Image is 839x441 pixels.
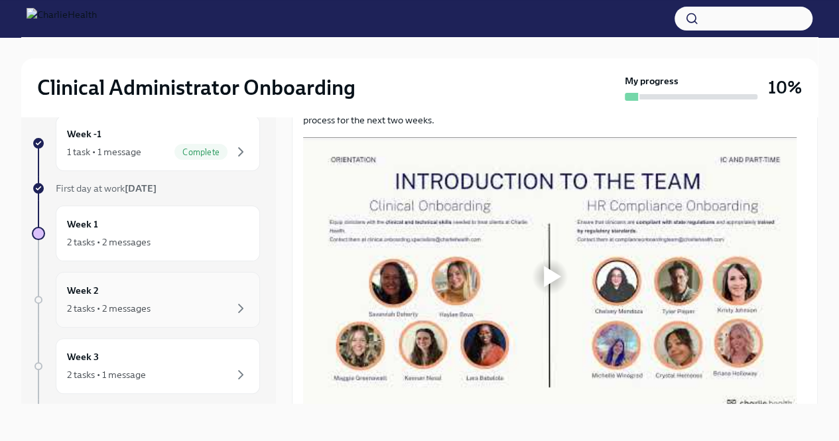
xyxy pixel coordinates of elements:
h3: 10% [768,76,802,99]
span: Complete [174,147,227,157]
div: 1 task • 1 message [67,145,141,158]
a: Week 12 tasks • 2 messages [32,206,260,261]
h6: Week 1 [67,217,98,231]
h6: Week 3 [67,349,99,364]
div: 2 tasks • 2 messages [67,235,151,249]
div: 2 tasks • 1 message [67,368,146,381]
a: Week 22 tasks • 2 messages [32,272,260,328]
a: Week 32 tasks • 1 message [32,338,260,394]
h6: Week -1 [67,127,101,141]
img: CharlieHealth [27,8,97,29]
div: 2 tasks • 2 messages [67,302,151,315]
strong: My progress [625,74,678,88]
a: Week -11 task • 1 messageComplete [32,115,260,171]
a: First day at work[DATE] [32,182,260,195]
strong: [DATE] [125,182,157,194]
span: First day at work [56,182,157,194]
h6: Week 2 [67,283,99,298]
h2: Clinical Administrator Onboarding [37,74,355,101]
